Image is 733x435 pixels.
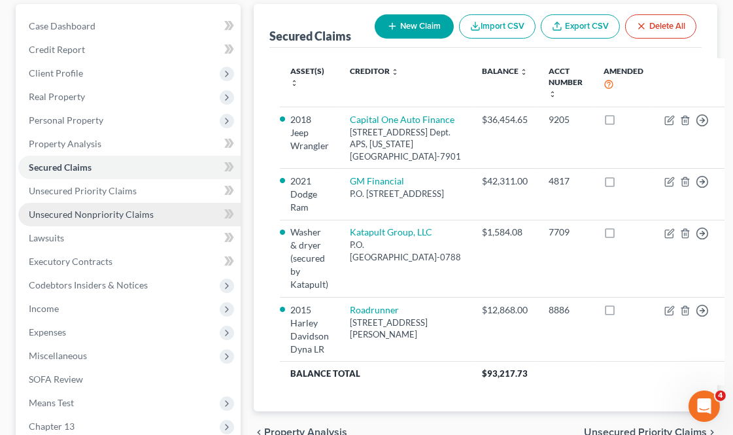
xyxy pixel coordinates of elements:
span: Expenses [29,326,66,338]
span: Executory Contracts [29,256,112,267]
a: Creditor unfold_more [350,66,399,76]
span: Codebtors Insiders & Notices [29,279,148,290]
span: Property Analysis [29,138,101,149]
a: Unsecured Priority Claims [18,179,241,203]
a: Asset(s) unfold_more [290,66,324,87]
li: 2018 Jeep Wrangler [290,113,329,152]
div: 9205 [549,113,583,126]
a: Capital One Auto Finance [350,114,454,125]
span: Chapter 13 [29,421,75,432]
a: Acct Number unfold_more [549,66,583,98]
div: $42,311.00 [482,175,528,188]
div: $12,868.00 [482,304,528,317]
div: 4817 [549,175,583,188]
a: Lawsuits [18,226,241,250]
a: Balance unfold_more [482,66,528,76]
i: unfold_more [520,68,528,76]
div: 7709 [549,226,583,239]
button: Delete All [625,14,696,39]
li: 2015 Harley Davidson Dyna LR [290,304,329,356]
a: GM Financial [350,175,404,186]
a: Credit Report [18,38,241,61]
a: SOFA Review [18,368,241,391]
div: [STREET_ADDRESS][PERSON_NAME] [350,317,461,341]
span: Real Property [29,91,85,102]
a: Unsecured Nonpriority Claims [18,203,241,226]
button: Import CSV [459,14,536,39]
i: unfold_more [290,79,298,87]
div: 8886 [549,304,583,317]
span: Unsecured Nonpriority Claims [29,209,154,220]
span: Lawsuits [29,232,64,243]
span: Client Profile [29,67,83,78]
a: Secured Claims [18,156,241,179]
a: Katapult Group, LLC [350,226,432,237]
a: Property Analysis [18,132,241,156]
span: Credit Report [29,44,85,55]
span: Unsecured Priority Claims [29,185,137,196]
span: Income [29,303,59,314]
a: Case Dashboard [18,14,241,38]
a: Roadrunner [350,304,399,315]
span: $93,217.73 [482,368,528,379]
div: P.O. [STREET_ADDRESS] [350,188,461,200]
div: $36,454.65 [482,113,528,126]
a: Executory Contracts [18,250,241,273]
th: Balance Total [280,362,471,385]
iframe: Intercom live chat [689,391,720,422]
span: Secured Claims [29,162,92,173]
li: 2021 Dodge Ram [290,175,329,214]
li: Washer & dryer (secured by Katapult) [290,226,329,291]
a: Export CSV [541,14,620,39]
th: Amended [593,58,654,107]
i: unfold_more [391,68,399,76]
div: $1,584.08 [482,226,528,239]
span: 4 [715,391,726,401]
span: SOFA Review [29,374,83,385]
span: Miscellaneous [29,350,87,361]
div: Secured Claims [269,28,351,44]
span: Case Dashboard [29,20,95,31]
i: unfold_more [549,90,556,98]
div: [STREET_ADDRESS] Dept. APS, [US_STATE][GEOGRAPHIC_DATA]-7901 [350,126,461,163]
span: Means Test [29,397,74,408]
div: P.O. [GEOGRAPHIC_DATA]-0788 [350,239,461,263]
button: New Claim [375,14,454,39]
span: Personal Property [29,114,103,126]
